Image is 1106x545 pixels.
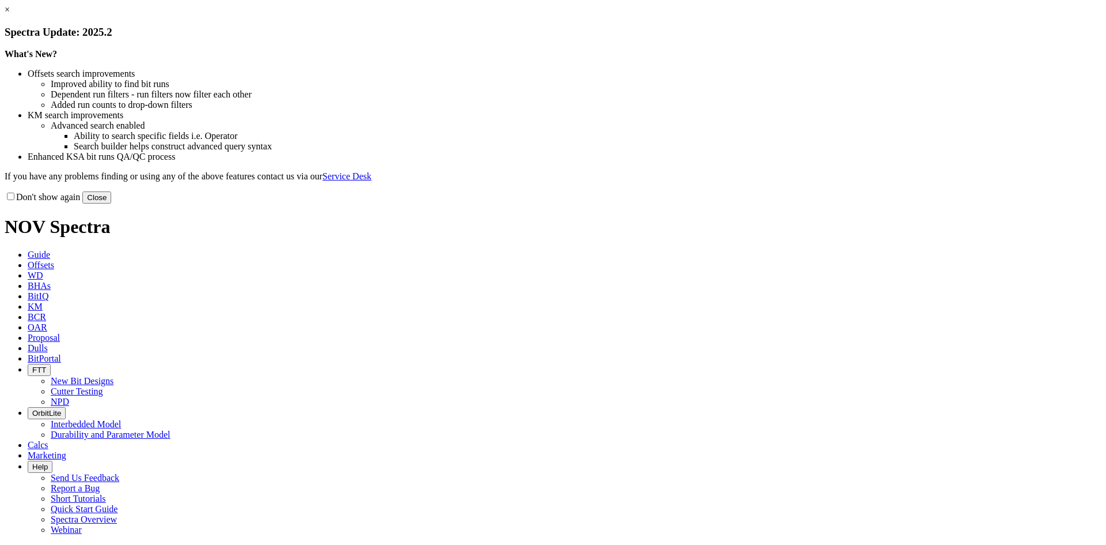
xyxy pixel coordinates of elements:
p: If you have any problems finding or using any of the above features contact us via our [5,171,1101,182]
li: Ability to search specific fields i.e. Operator [74,131,1101,141]
li: KM search improvements [28,110,1101,121]
span: FTT [32,366,46,374]
span: Proposal [28,333,60,343]
li: Enhanced KSA bit runs QA/QC process [28,152,1101,162]
a: Service Desk [323,171,372,181]
button: Close [82,191,111,204]
strong: What's New? [5,49,57,59]
span: BCR [28,312,46,322]
span: Offsets [28,260,54,270]
a: Cutter Testing [51,386,103,396]
a: NPD [51,397,69,407]
a: Durability and Parameter Model [51,430,171,439]
span: OAR [28,322,47,332]
a: Send Us Feedback [51,473,119,483]
span: BHAs [28,281,51,291]
label: Don't show again [5,192,80,202]
li: Added run counts to drop-down filters [51,100,1101,110]
span: Help [32,463,48,471]
a: Webinar [51,525,82,535]
li: Offsets search improvements [28,69,1101,79]
li: Dependent run filters - run filters now filter each other [51,89,1101,100]
a: Short Tutorials [51,494,106,503]
a: × [5,5,10,14]
li: Advanced search enabled [51,121,1101,131]
span: BitIQ [28,291,48,301]
li: Improved ability to find bit runs [51,79,1101,89]
span: Guide [28,250,50,260]
a: Interbedded Model [51,419,121,429]
a: Report a Bug [51,483,100,493]
span: Marketing [28,450,66,460]
a: Quick Start Guide [51,504,118,514]
span: Calcs [28,440,48,450]
input: Don't show again [7,193,14,200]
a: New Bit Designs [51,376,113,386]
h1: NOV Spectra [5,216,1101,238]
h3: Spectra Update: 2025.2 [5,26,1101,39]
li: Search builder helps construct advanced query syntax [74,141,1101,152]
span: Dulls [28,343,48,353]
span: KM [28,302,43,311]
a: Spectra Overview [51,514,117,524]
span: WD [28,270,43,280]
span: BitPortal [28,354,61,363]
span: OrbitLite [32,409,61,418]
